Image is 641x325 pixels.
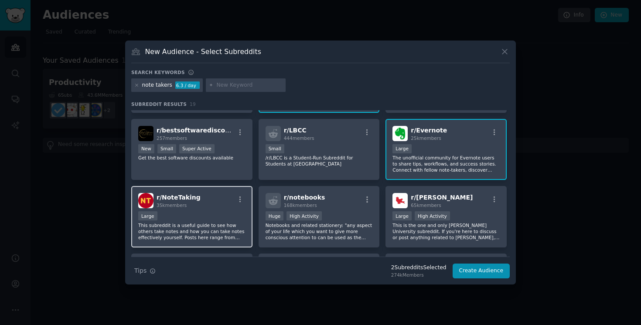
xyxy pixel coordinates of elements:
[138,126,153,141] img: bestsoftwarediscounts
[138,193,153,208] img: NoteTaking
[392,211,412,220] div: Large
[142,81,172,89] div: note takers
[216,81,283,89] input: New Keyword
[157,203,187,208] span: 35k members
[411,194,473,201] span: r/ [PERSON_NAME]
[138,222,245,240] p: This subreddit is a useful guide to see how others take notes and how you can take notes effectiv...
[175,81,200,89] div: 6.3 / day
[411,203,441,208] span: 65k members
[392,126,408,141] img: Evernote
[453,264,510,278] button: Create Audience
[190,102,196,107] span: 19
[138,144,154,153] div: New
[157,144,176,153] div: Small
[266,222,373,240] p: Notebooks and related stationery: "any aspect of your life which you want to give more conscious ...
[392,155,500,173] p: The unofficial community for Evernote users to share tips, workflows, and success stories. Connec...
[157,135,187,141] span: 257 members
[392,144,412,153] div: Large
[284,203,317,208] span: 168k members
[138,211,157,220] div: Large
[131,263,159,278] button: Tips
[157,194,201,201] span: r/ NoteTaking
[391,272,447,278] div: 274k Members
[392,222,500,240] p: This is the one and only [PERSON_NAME] University subreddit. If you're here to discuss or post an...
[266,144,284,153] div: Small
[131,101,187,107] span: Subreddit Results
[415,211,450,220] div: High Activity
[411,135,441,141] span: 25k members
[266,155,373,167] p: /r/LBCC is a Student-Run Subreddit for Students at [GEOGRAPHIC_DATA]
[284,127,307,134] span: r/ LBCC
[138,155,245,161] p: Get the best software discounts available
[411,127,447,134] span: r/ Evernote
[179,144,215,153] div: Super Active
[157,127,240,134] span: r/ bestsoftwarediscounts
[286,211,322,220] div: High Activity
[392,193,408,208] img: mcgill
[391,264,447,272] div: 2 Subreddit s Selected
[284,135,314,141] span: 444 members
[131,69,185,75] h3: Search keywords
[266,211,284,220] div: Huge
[145,47,261,56] h3: New Audience - Select Subreddits
[134,266,147,275] span: Tips
[284,194,325,201] span: r/ notebooks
